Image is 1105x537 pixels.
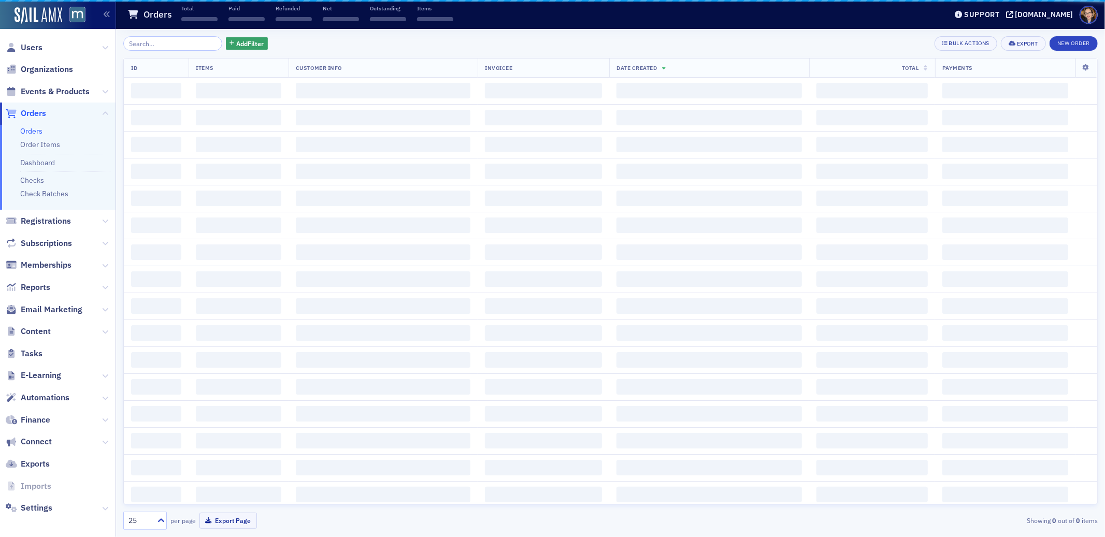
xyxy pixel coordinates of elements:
[21,348,42,359] span: Tasks
[902,64,919,71] span: Total
[816,487,928,502] span: ‌
[616,406,802,422] span: ‌
[816,244,928,260] span: ‌
[942,460,1068,475] span: ‌
[131,191,181,206] span: ‌
[942,137,1068,152] span: ‌
[616,298,802,314] span: ‌
[323,17,359,21] span: ‌
[616,217,802,233] span: ‌
[6,42,42,53] a: Users
[296,487,470,502] span: ‌
[616,244,802,260] span: ‌
[21,238,72,249] span: Subscriptions
[1080,6,1098,24] span: Profile
[131,487,181,502] span: ‌
[131,298,181,314] span: ‌
[131,244,181,260] span: ‌
[6,370,61,381] a: E-Learning
[616,271,802,287] span: ‌
[485,137,602,152] span: ‌
[370,17,406,21] span: ‌
[296,406,470,422] span: ‌
[1050,36,1098,51] button: New Order
[21,259,71,271] span: Memberships
[942,406,1068,422] span: ‌
[21,370,61,381] span: E-Learning
[485,83,602,98] span: ‌
[816,110,928,125] span: ‌
[20,140,60,149] a: Order Items
[296,298,470,314] span: ‌
[1001,36,1046,51] button: Export
[296,433,470,448] span: ‌
[6,436,52,447] a: Connect
[228,5,265,12] p: Paid
[816,460,928,475] span: ‌
[21,282,50,293] span: Reports
[21,108,46,119] span: Orders
[616,64,657,71] span: Date Created
[485,433,602,448] span: ‌
[15,7,62,24] img: SailAMX
[616,83,802,98] span: ‌
[6,86,90,97] a: Events & Products
[21,502,52,514] span: Settings
[296,244,470,260] span: ‌
[616,352,802,368] span: ‌
[616,433,802,448] span: ‌
[485,164,602,179] span: ‌
[6,326,51,337] a: Content
[21,436,52,447] span: Connect
[296,460,470,475] span: ‌
[6,392,69,403] a: Automations
[417,5,453,12] p: Items
[942,352,1068,368] span: ‌
[485,244,602,260] span: ‌
[6,215,71,227] a: Registrations
[6,108,46,119] a: Orders
[816,325,928,341] span: ‌
[485,352,602,368] span: ‌
[21,458,50,470] span: Exports
[196,191,281,206] span: ‌
[616,110,802,125] span: ‌
[485,406,602,422] span: ‌
[69,7,85,23] img: SailAMX
[131,217,181,233] span: ‌
[942,164,1068,179] span: ‌
[816,137,928,152] span: ‌
[131,406,181,422] span: ‌
[196,406,281,422] span: ‌
[196,379,281,395] span: ‌
[942,64,972,71] span: Payments
[942,271,1068,287] span: ‌
[323,5,359,12] p: Net
[816,352,928,368] span: ‌
[816,83,928,98] span: ‌
[816,271,928,287] span: ‌
[942,191,1068,206] span: ‌
[62,7,85,24] a: View Homepage
[196,487,281,502] span: ‌
[485,64,512,71] span: Invoicee
[616,137,802,152] span: ‌
[296,83,470,98] span: ‌
[196,64,213,71] span: Items
[485,325,602,341] span: ‌
[942,217,1068,233] span: ‌
[616,487,802,502] span: ‌
[816,433,928,448] span: ‌
[20,189,68,198] a: Check Batches
[485,191,602,206] span: ‌
[1017,41,1038,47] div: Export
[181,5,218,12] p: Total
[131,110,181,125] span: ‌
[942,433,1068,448] span: ‌
[131,271,181,287] span: ‌
[616,164,802,179] span: ‌
[21,326,51,337] span: Content
[1015,10,1073,19] div: [DOMAIN_NAME]
[485,487,602,502] span: ‌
